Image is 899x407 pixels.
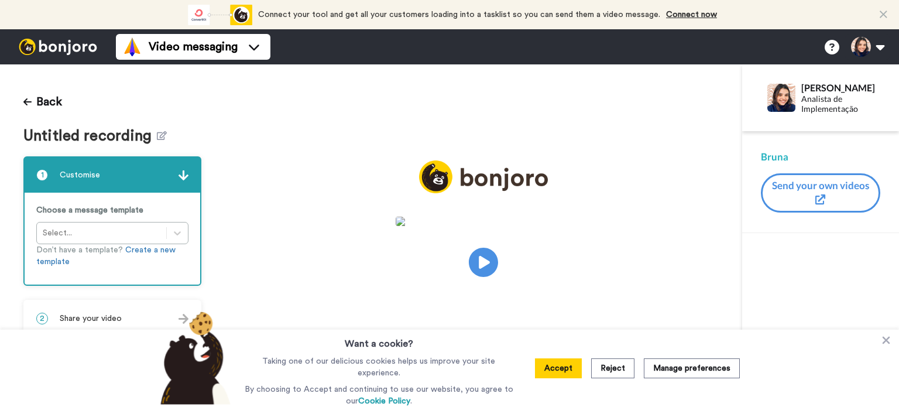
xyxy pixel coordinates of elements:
img: arrow.svg [179,170,188,180]
a: Create a new template [36,246,176,266]
div: 2Share your video [23,300,201,337]
p: By choosing to Accept and continuing to use our website, you agree to our . [242,384,516,407]
img: logo_full.png [419,160,548,194]
h3: Want a cookie? [345,330,413,351]
p: Don’t have a template? [36,244,188,268]
span: Untitled recording [23,128,157,145]
img: vm-color.svg [123,37,142,56]
img: bear-with-cookie.png [150,311,236,405]
span: Share your video [60,313,122,324]
button: Accept [535,358,582,378]
button: Send your own videos [761,173,880,213]
a: Cookie Policy [358,397,410,405]
img: bj-logo-header-white.svg [14,39,102,55]
p: Taking one of our delicious cookies helps us improve your site experience. [242,355,516,379]
button: Manage preferences [644,358,740,378]
img: Profile Image [767,84,795,112]
button: Back [23,88,62,116]
div: Analista de Implementação [801,94,880,114]
span: Video messaging [149,39,238,55]
span: Connect your tool and get all your customers loading into a tasklist so you can send them a video... [258,11,660,19]
span: 1 [36,169,48,181]
div: Bruna [761,150,880,164]
span: Customise [60,169,100,181]
img: 8affe1d8-df81-4410-b2e2-0fa7c847f456.jpg [396,217,571,226]
div: [PERSON_NAME] [801,82,880,93]
a: Connect now [666,11,717,19]
span: 2 [36,313,48,324]
div: animation [188,5,252,25]
p: Choose a message template [36,204,188,216]
button: Reject [591,358,634,378]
